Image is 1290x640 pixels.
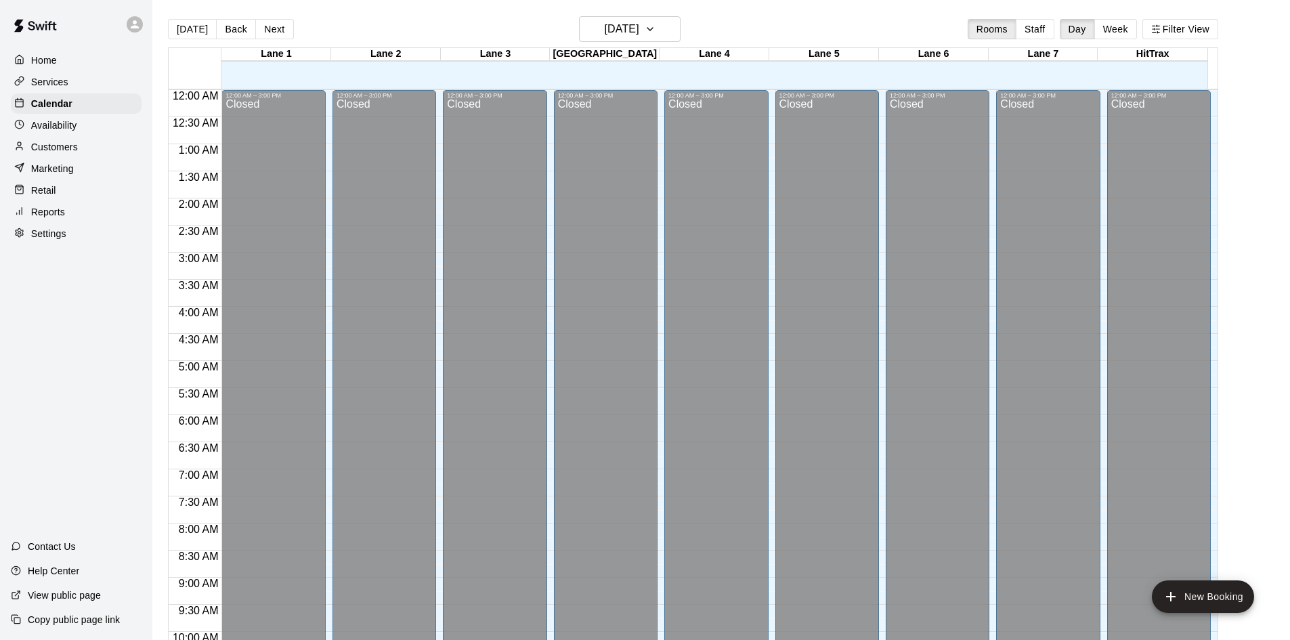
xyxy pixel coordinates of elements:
div: 12:00 AM – 3:00 PM [447,92,542,99]
div: 12:00 AM – 3:00 PM [890,92,985,99]
p: Contact Us [28,540,76,553]
h6: [DATE] [605,20,639,39]
span: 7:00 AM [175,469,222,481]
a: Marketing [11,158,142,179]
div: 12:00 AM – 3:00 PM [779,92,875,99]
p: Calendar [31,97,72,110]
div: 12:00 AM – 3:00 PM [1000,92,1096,99]
p: Retail [31,184,56,197]
span: 1:00 AM [175,144,222,156]
span: 9:00 AM [175,578,222,589]
button: [DATE] [168,19,217,39]
p: Copy public page link [28,613,120,626]
button: Week [1094,19,1137,39]
button: [DATE] [579,16,681,42]
span: 6:00 AM [175,415,222,427]
div: Lane 6 [879,48,989,61]
div: 12:00 AM – 3:00 PM [668,92,764,99]
span: 8:30 AM [175,551,222,562]
p: Settings [31,227,66,240]
a: Availability [11,115,142,135]
p: Home [31,54,57,67]
span: 6:30 AM [175,442,222,454]
button: Day [1060,19,1095,39]
span: 12:00 AM [169,90,222,102]
button: Rooms [968,19,1016,39]
button: Back [216,19,256,39]
span: 1:30 AM [175,171,222,183]
p: Customers [31,140,78,154]
p: Reports [31,205,65,219]
p: Marketing [31,162,74,175]
a: Calendar [11,93,142,114]
p: View public page [28,589,101,602]
div: Lane 3 [441,48,551,61]
span: 12:30 AM [169,117,222,129]
span: 8:00 AM [175,524,222,535]
span: 5:00 AM [175,361,222,372]
p: Help Center [28,564,79,578]
button: Filter View [1142,19,1218,39]
span: 4:00 AM [175,307,222,318]
div: Lane 2 [331,48,441,61]
div: Lane 4 [660,48,769,61]
a: Services [11,72,142,92]
a: Retail [11,180,142,200]
div: 12:00 AM – 3:00 PM [558,92,653,99]
button: add [1152,580,1254,613]
span: 3:00 AM [175,253,222,264]
span: 9:30 AM [175,605,222,616]
div: 12:00 AM – 3:00 PM [225,92,321,99]
a: Settings [11,223,142,244]
span: 2:00 AM [175,198,222,210]
div: HitTrax [1098,48,1207,61]
div: [GEOGRAPHIC_DATA] [550,48,660,61]
p: Services [31,75,68,89]
a: Reports [11,202,142,222]
button: Staff [1016,19,1054,39]
p: Availability [31,119,77,132]
div: 12:00 AM – 3:00 PM [337,92,432,99]
div: 12:00 AM – 3:00 PM [1111,92,1207,99]
a: Home [11,50,142,70]
div: Lane 5 [769,48,879,61]
a: Customers [11,137,142,157]
span: 5:30 AM [175,388,222,400]
span: 3:30 AM [175,280,222,291]
span: 7:30 AM [175,496,222,508]
div: Lane 7 [989,48,1098,61]
div: Lane 1 [221,48,331,61]
span: 2:30 AM [175,226,222,237]
span: 4:30 AM [175,334,222,345]
button: Next [255,19,293,39]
